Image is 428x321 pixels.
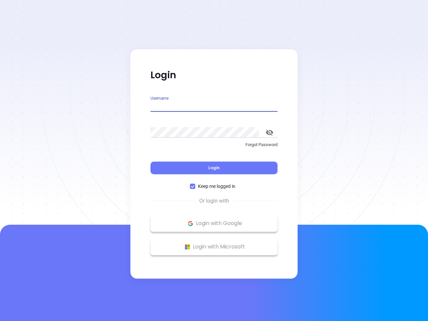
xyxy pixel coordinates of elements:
[261,124,278,140] button: toggle password visibility
[154,218,274,228] p: Login with Google
[150,141,278,148] p: Forgot Password
[150,141,278,153] a: Forgot Password
[195,183,238,190] span: Keep me logged in
[150,96,169,100] label: Username
[150,69,278,81] p: Login
[150,162,278,174] button: Login
[150,215,278,232] button: Google Logo Login with Google
[183,243,192,251] img: Microsoft Logo
[186,219,195,228] img: Google Logo
[154,242,274,252] p: Login with Microsoft
[196,197,232,205] span: Or login with
[150,238,278,255] button: Microsoft Logo Login with Microsoft
[208,165,220,171] span: Login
